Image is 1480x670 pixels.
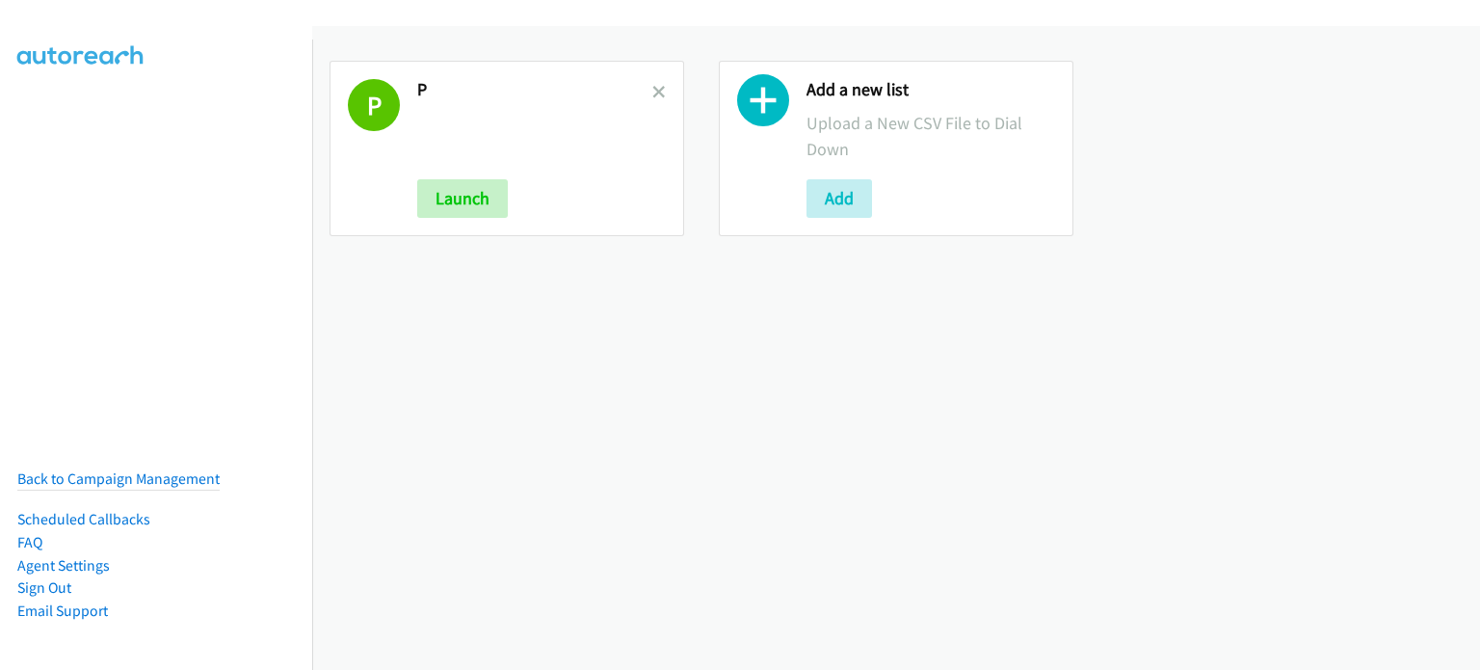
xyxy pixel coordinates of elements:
[17,578,71,597] a: Sign Out
[17,556,110,575] a: Agent Settings
[348,79,400,131] h1: P
[806,110,1055,162] p: Upload a New CSV File to Dial Down
[417,179,508,218] button: Launch
[417,79,652,101] h2: P
[17,510,150,528] a: Scheduled Callbacks
[806,179,872,218] button: Add
[17,469,220,488] a: Back to Campaign Management
[17,602,108,620] a: Email Support
[17,533,42,551] a: FAQ
[806,79,1055,101] h2: Add a new list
